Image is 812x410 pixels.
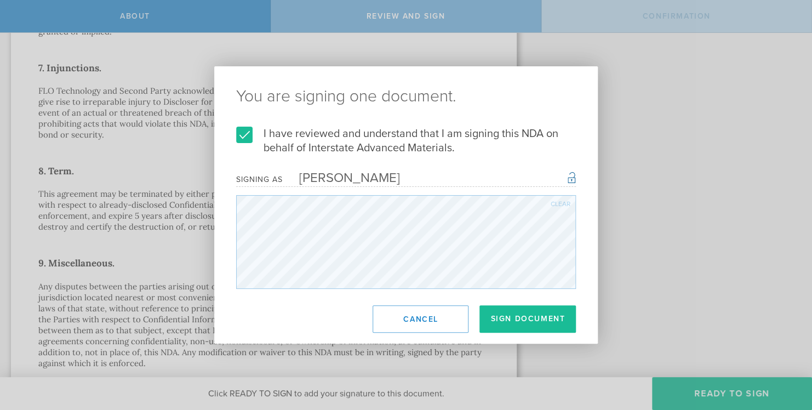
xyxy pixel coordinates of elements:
[236,88,576,105] ng-pluralize: You are signing one document.
[283,170,400,186] div: [PERSON_NAME]
[373,305,468,333] button: Cancel
[236,175,283,184] div: Signing as
[236,127,576,155] label: I have reviewed and understand that I am signing this NDA on behalf of Interstate Advanced Materi...
[479,305,576,333] button: Sign Document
